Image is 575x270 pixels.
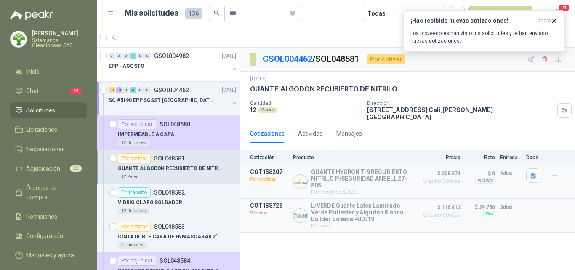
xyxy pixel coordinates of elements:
[250,75,267,83] p: [DATE]
[418,155,461,160] p: Precio
[250,175,288,184] p: Por recotizar
[97,184,240,218] a: En tránsitoSOL048582VIDRIO CLARO SOLDADOR12 Unidades
[293,175,307,189] img: Company Logo
[26,231,63,241] span: Configuración
[475,177,495,184] div: Incluido
[137,53,144,59] div: 0
[118,139,149,146] div: 12 Unidades
[298,129,323,138] div: Actividad
[97,218,240,252] a: Por cotizarSOL048583CINTA DOBLE CARA DE ENMASCARAR 2"2 Unidades
[418,179,461,184] span: Crédito 30 días
[118,233,218,241] p: CINTA DOBLE CARA DE ENMASCARAR 2"
[293,209,307,222] img: Company Logo
[70,165,82,172] span: 32
[154,155,185,161] p: SOL048581
[26,183,79,202] span: Órdenes de Compra
[293,155,413,160] p: Producto
[11,31,27,47] img: Company Logo
[250,155,288,160] p: Cotización
[160,258,190,264] p: SOL048584
[250,168,288,175] p: COT158207
[311,189,413,195] p: Ferricentros S.A.S.
[367,100,554,106] p: Dirección
[125,7,178,19] h1: Mis solicitudes
[154,53,189,59] p: GSOL004982
[10,209,87,225] a: Remisiones
[250,85,397,94] p: GUANTE ALGODON RECUBIERTO DE NITRILO
[410,17,534,24] h3: ¡Has recibido nuevas cotizaciones!
[10,102,87,118] a: Solicitudes
[10,64,87,80] a: Inicio
[468,6,532,21] button: Nueva solicitud
[26,125,57,134] span: Licitaciones
[500,155,521,160] p: Entrega
[418,212,461,217] span: Crédito 30 días
[26,144,65,154] span: Negociaciones
[130,53,136,59] div: 1
[185,8,202,19] span: 136
[97,150,240,184] a: Por cotizarSOL048581GUANTE ALGODON RECUBIERTO DE NITRILO12 Pares
[118,153,151,163] div: Por cotizar
[403,10,565,52] button: ¡Has recibido nuevas cotizaciones!ahora Los proveedores han visto tus solicitudes y te han enviad...
[10,10,53,20] img: Logo peakr
[500,202,521,212] p: 3 días
[367,54,405,64] div: Por cotizar
[26,251,74,260] span: Manuales y ayuda
[336,129,362,138] div: Mensajes
[538,17,551,24] span: ahora
[222,52,236,60] p: [DATE]
[250,209,288,217] p: Vencida
[258,107,277,113] div: Pares
[263,54,312,64] a: GSOL004462
[250,129,285,138] div: Cotizaciones
[118,187,151,198] div: En tránsito
[263,53,360,66] p: / SOL048581
[118,242,147,249] div: 2 Unidades
[214,10,220,16] span: search
[290,9,295,17] span: close-circle
[10,247,87,263] a: Manuales y ayuda
[130,87,136,93] div: 6
[32,38,87,48] p: Salamanca Oleaginosas SAS
[10,83,87,99] a: Chat12
[116,87,122,93] div: 13
[250,106,256,113] p: 12
[500,168,521,179] p: 4 días
[483,211,495,217] div: Flex
[311,222,413,229] p: Provesi
[26,164,60,173] span: Adjudicación
[118,165,223,173] p: GUANTE ALGODON RECUBIERTO DE NITRILO
[109,85,238,112] a: 10 13 0 6 0 0 GSOL004462[DATE] SC #5190 EPP SGSST [GEOGRAPHIC_DATA]
[97,116,240,150] a: Por adjudicarSOL048580IMPERMEABLE A CAPA12 Unidades
[26,106,55,115] span: Solicitudes
[311,202,413,222] p: L/VERDE Guante Latex Laminado Verde Poliester y Algodon Blanco Builder Sosega 400019
[466,202,495,212] p: $ 29.750
[118,256,156,266] div: Por adjudicar
[550,6,565,21] button: 21
[154,224,185,230] p: SOL048583
[118,222,151,232] div: Por cotizar
[558,4,570,12] span: 21
[222,86,236,94] p: [DATE]
[123,53,129,59] div: 0
[367,106,554,120] p: [STREET_ADDRESS] Cali , [PERSON_NAME][GEOGRAPHIC_DATA]
[160,121,190,127] p: SOL048580
[418,168,461,179] span: $ 208.574
[118,131,174,139] p: IMPERMEABLE A CAPA
[250,202,288,209] p: COT158726
[311,168,413,189] p: GUANTE HYCRON T-9 RECUBIERTO NITRILO P/SEGURIDAD ANSELL 27-805
[10,122,87,138] a: Licitaciones
[109,53,115,59] div: 0
[526,155,543,160] p: Docs
[109,51,238,78] a: 0 0 0 1 0 0 GSOL004982[DATE] EPP - AGOSTO
[26,67,40,76] span: Inicio
[109,62,144,70] p: EPP - AGOSTO
[154,190,185,195] p: SOL048582
[154,87,189,93] p: GSOL004462
[410,29,558,45] p: Los proveedores han visto tus solicitudes y te han enviado nuevas cotizaciones.
[118,208,149,214] div: 12 Unidades
[367,9,385,18] div: Todas
[137,87,144,93] div: 0
[26,212,57,221] span: Remisiones
[109,96,213,104] p: SC #5190 EPP SGSST [GEOGRAPHIC_DATA]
